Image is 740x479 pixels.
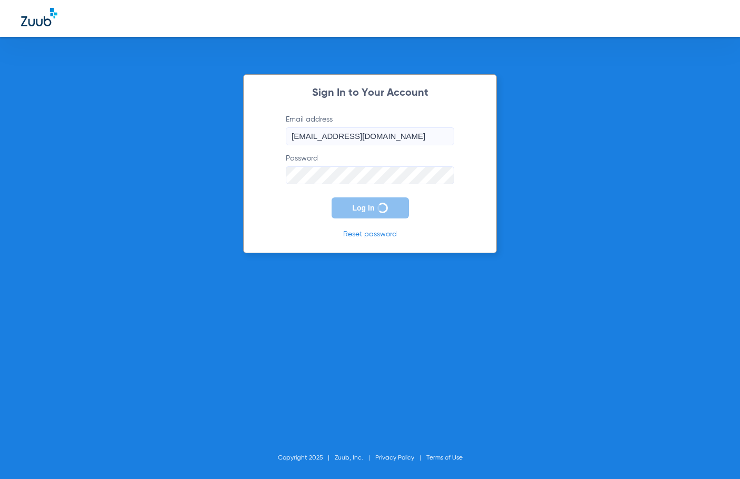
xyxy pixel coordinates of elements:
[286,127,454,145] input: Email address
[343,231,397,238] a: Reset password
[286,166,454,184] input: Password
[335,453,375,463] li: Zuub, Inc.
[286,153,454,184] label: Password
[332,197,409,218] button: Log In
[270,88,470,98] h2: Sign In to Your Account
[21,8,57,26] img: Zuub Logo
[375,455,414,461] a: Privacy Policy
[353,204,375,212] span: Log In
[286,114,454,145] label: Email address
[278,453,335,463] li: Copyright 2025
[426,455,463,461] a: Terms of Use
